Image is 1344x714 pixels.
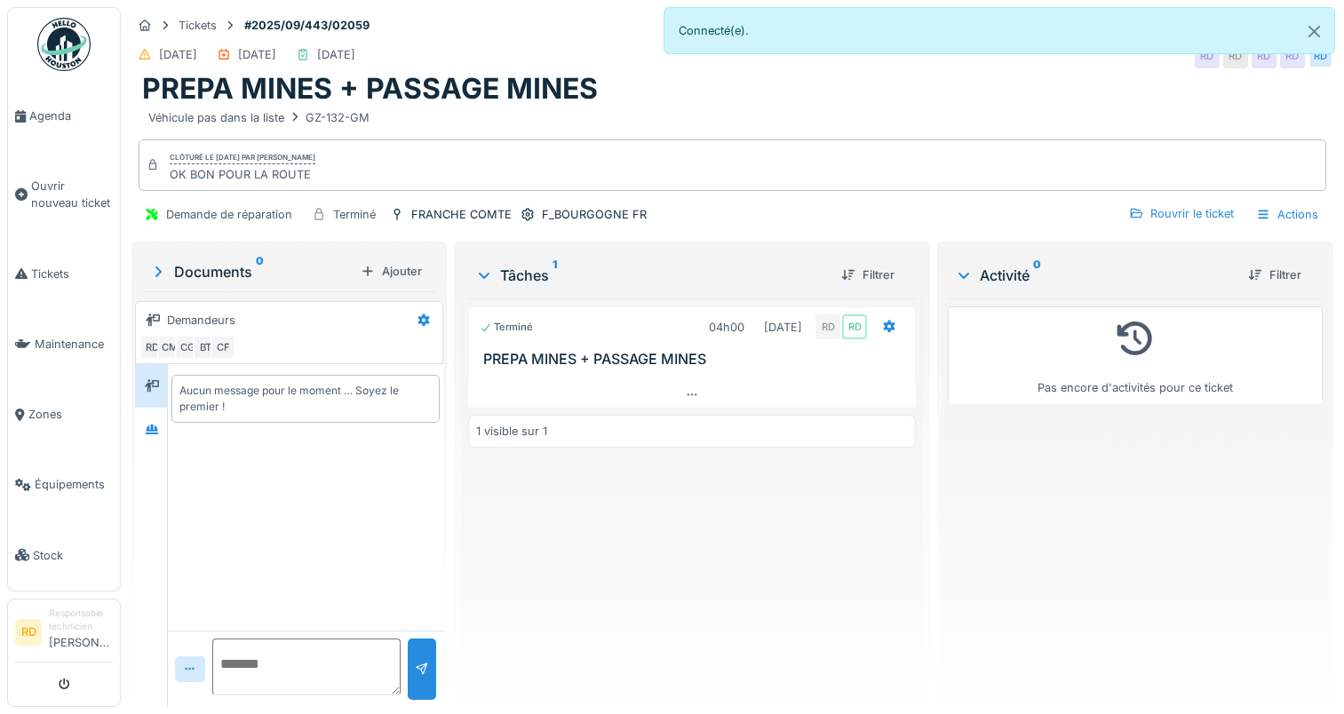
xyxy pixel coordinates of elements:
[149,261,354,282] div: Documents
[8,81,120,151] a: Agenda
[542,206,647,223] div: F_BOURGOGNE FR
[157,335,182,360] div: CM
[179,17,217,34] div: Tickets
[166,206,292,223] div: Demande de réparation
[29,107,113,124] span: Agenda
[480,320,533,335] div: Terminé
[8,449,120,520] a: Équipements
[238,46,276,63] div: [DATE]
[28,406,113,423] span: Zones
[709,319,744,336] div: 04h00
[1195,44,1220,68] div: RD
[237,17,377,34] strong: #2025/09/443/02059
[37,18,91,71] img: Badge_color-CXgf-gQk.svg
[179,383,432,415] div: Aucun message pour le moment … Soyez le premier !
[33,547,113,564] span: Stock
[959,314,1311,397] div: Pas encore d'activités pour ce ticket
[1308,44,1333,68] div: RD
[139,335,164,360] div: RD
[31,178,113,211] span: Ouvrir nouveau ticket
[1294,8,1334,55] button: Close
[483,351,908,368] h3: PREPA MINES + PASSAGE MINES
[411,206,512,223] div: FRANCHE COMTE
[764,319,802,336] div: [DATE]
[1033,265,1041,286] sup: 0
[1223,44,1248,68] div: RD
[317,46,355,63] div: [DATE]
[354,259,429,283] div: Ajouter
[193,335,218,360] div: BT
[49,607,113,634] div: Responsable technicien
[1280,44,1305,68] div: RD
[664,7,1336,54] div: Connecté(e).
[955,265,1234,286] div: Activité
[842,314,867,339] div: RD
[476,423,547,440] div: 1 visible sur 1
[1241,263,1308,287] div: Filtrer
[475,265,827,286] div: Tâches
[15,619,42,646] li: RD
[31,266,113,282] span: Tickets
[15,607,113,662] a: RD Responsable technicien[PERSON_NAME]
[553,265,557,286] sup: 1
[8,309,120,379] a: Maintenance
[148,109,370,126] div: Véhicule pas dans la liste GZ-132-GM
[1248,202,1326,227] div: Actions
[1252,44,1276,68] div: RD
[170,152,315,164] div: Clôturé le [DATE] par [PERSON_NAME]
[211,335,235,360] div: CF
[8,379,120,449] a: Zones
[167,312,235,329] div: Demandeurs
[170,166,315,183] div: OK BON POUR LA ROUTE
[333,206,376,223] div: Terminé
[834,263,902,287] div: Filtrer
[8,520,120,591] a: Stock
[256,261,264,282] sup: 0
[49,607,113,658] li: [PERSON_NAME]
[815,314,840,339] div: RD
[8,239,120,309] a: Tickets
[8,151,120,238] a: Ouvrir nouveau ticket
[142,72,598,106] h1: PREPA MINES + PASSAGE MINES
[35,476,113,493] span: Équipements
[1122,202,1241,226] div: Rouvrir le ticket
[175,335,200,360] div: CG
[159,46,197,63] div: [DATE]
[35,336,113,353] span: Maintenance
